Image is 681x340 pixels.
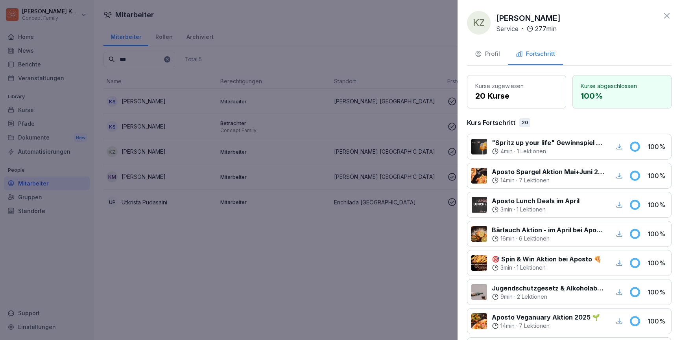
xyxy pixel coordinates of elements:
[581,82,663,90] p: Kurse abgeschlossen
[519,118,530,127] div: 20
[492,235,605,243] div: ·
[492,176,605,184] div: ·
[500,293,513,301] p: 9 min
[500,206,512,213] p: 3 min
[492,206,579,213] div: ·
[517,293,547,301] p: 2 Lektionen
[496,12,561,24] p: [PERSON_NAME]
[492,254,602,264] p: 🎯 Spin & Win Aktion bei Aposto 🍕
[535,24,557,33] p: 277 min
[475,50,500,59] div: Profil
[500,235,515,243] p: 16 min
[492,147,605,155] div: ·
[467,44,508,65] button: Profil
[496,24,557,33] div: ·
[467,118,515,127] p: Kurs Fortschritt
[492,225,605,235] p: Bärlauch Aktion - im April bei Aposto 🐻
[500,147,513,155] p: 4 min
[519,322,550,330] p: 7 Lektionen
[648,258,667,268] p: 100 %
[648,142,667,151] p: 100 %
[492,196,579,206] p: Aposto Lunch Deals im April
[492,283,605,293] p: Jugendschutzgesetz & Alkoholabgabe in der Gastronomie 🧒🏽
[648,316,667,326] p: 100 %
[492,138,605,147] p: "Spritz up your life" Gewinnspiel 2025 🧡🍊
[517,264,546,272] p: 1 Lektionen
[467,11,491,35] div: KZ
[648,171,667,180] p: 100 %
[492,322,600,330] div: ·
[492,167,605,176] p: Aposto Spargel Aktion Mai+Juni 2025 🍽
[581,90,663,102] p: 100 %
[519,235,550,243] p: 6 Lektionen
[517,147,546,155] p: 1 Lektionen
[517,206,546,213] p: 1 Lektionen
[500,176,515,184] p: 14 min
[500,264,512,272] p: 3 min
[496,24,519,33] p: Service
[492,312,600,322] p: Aposto Veganuary Aktion 2025 🌱
[500,322,515,330] p: 14 min
[508,44,563,65] button: Fortschritt
[492,264,602,272] div: ·
[648,229,667,239] p: 100 %
[516,50,555,59] div: Fortschritt
[475,82,558,90] p: Kurse zugewiesen
[648,287,667,297] p: 100 %
[648,200,667,210] p: 100 %
[492,293,605,301] div: ·
[519,176,550,184] p: 7 Lektionen
[475,90,558,102] p: 20 Kurse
